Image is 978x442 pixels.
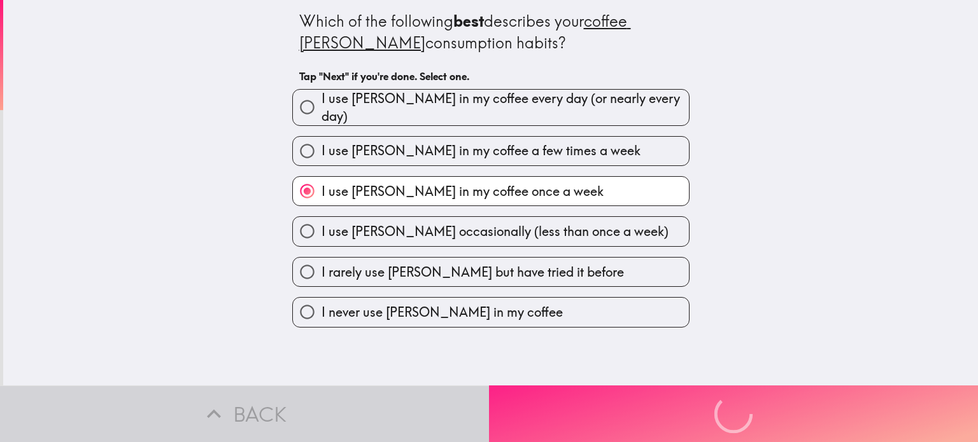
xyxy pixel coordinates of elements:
[293,258,689,286] button: I rarely use [PERSON_NAME] but have tried it before
[299,69,683,83] h6: Tap "Next" if you're done. Select one.
[322,90,689,125] span: I use [PERSON_NAME] in my coffee every day (or nearly every day)
[322,263,624,281] span: I rarely use [PERSON_NAME] but have tried it before
[299,11,683,53] div: Which of the following describes your consumption habits?
[293,298,689,326] button: I never use [PERSON_NAME] in my coffee
[293,137,689,165] button: I use [PERSON_NAME] in my coffee a few times a week
[322,183,604,200] span: I use [PERSON_NAME] in my coffee once a week
[293,177,689,205] button: I use [PERSON_NAME] in my coffee once a week
[293,217,689,245] button: I use [PERSON_NAME] occasionally (less than once a week)
[299,11,631,52] u: coffee [PERSON_NAME]
[322,303,563,321] span: I never use [PERSON_NAME] in my coffee
[322,142,641,160] span: I use [PERSON_NAME] in my coffee a few times a week
[453,11,484,31] b: best
[322,223,669,240] span: I use [PERSON_NAME] occasionally (less than once a week)
[293,90,689,125] button: I use [PERSON_NAME] in my coffee every day (or nearly every day)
